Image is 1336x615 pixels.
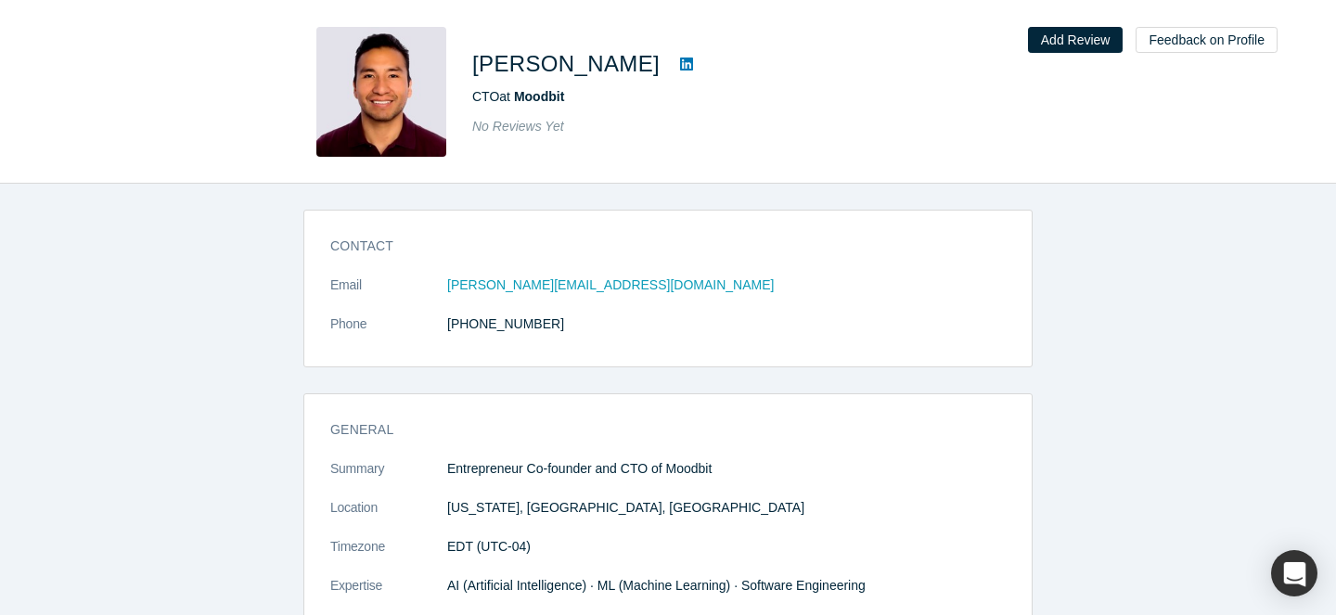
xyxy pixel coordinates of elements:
[447,459,1006,479] p: Entrepreneur Co-founder and CTO of Moodbit
[330,459,447,498] dt: Summary
[472,119,564,134] span: No Reviews Yet
[447,578,866,593] span: AI (Artificial Intelligence) · ML (Machine Learning) · Software Engineering
[330,576,447,615] dt: Expertise
[472,89,564,104] span: CTO at
[514,89,564,104] a: Moodbit
[330,537,447,576] dt: Timezone
[330,237,980,256] h3: Contact
[330,498,447,537] dt: Location
[330,420,980,440] h3: General
[447,316,564,331] a: [PHONE_NUMBER]
[316,27,446,157] img: Alfredo Jaldin's Profile Image
[472,47,660,81] h1: [PERSON_NAME]
[330,314,447,353] dt: Phone
[1136,27,1278,53] button: Feedback on Profile
[447,498,1006,518] dd: [US_STATE], [GEOGRAPHIC_DATA], [GEOGRAPHIC_DATA]
[447,277,774,292] a: [PERSON_NAME][EMAIL_ADDRESS][DOMAIN_NAME]
[447,537,1006,557] dd: EDT (UTC-04)
[1028,27,1124,53] button: Add Review
[330,275,447,314] dt: Email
